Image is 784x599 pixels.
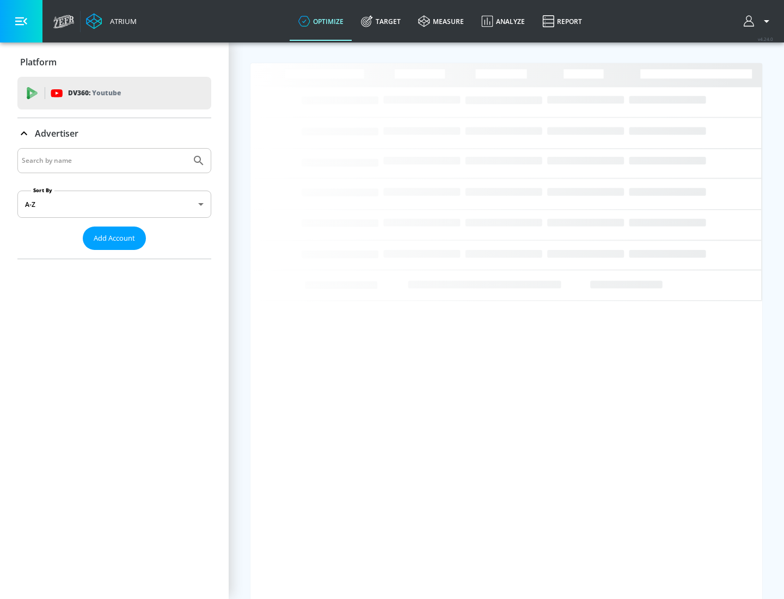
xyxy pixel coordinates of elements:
div: DV360: Youtube [17,77,211,109]
div: A-Z [17,191,211,218]
nav: list of Advertiser [17,250,211,259]
a: optimize [290,2,352,41]
button: Add Account [83,227,146,250]
p: Advertiser [35,127,78,139]
a: Atrium [86,13,137,29]
label: Sort By [31,187,54,194]
div: Platform [17,47,211,77]
a: Report [534,2,591,41]
span: Add Account [94,232,135,245]
div: Atrium [106,16,137,26]
p: Platform [20,56,57,68]
a: Analyze [473,2,534,41]
span: v 4.24.0 [758,36,773,42]
a: measure [409,2,473,41]
input: Search by name [22,154,187,168]
p: DV360: [68,87,121,99]
div: Advertiser [17,148,211,259]
a: Target [352,2,409,41]
div: Advertiser [17,118,211,149]
p: Youtube [92,87,121,99]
